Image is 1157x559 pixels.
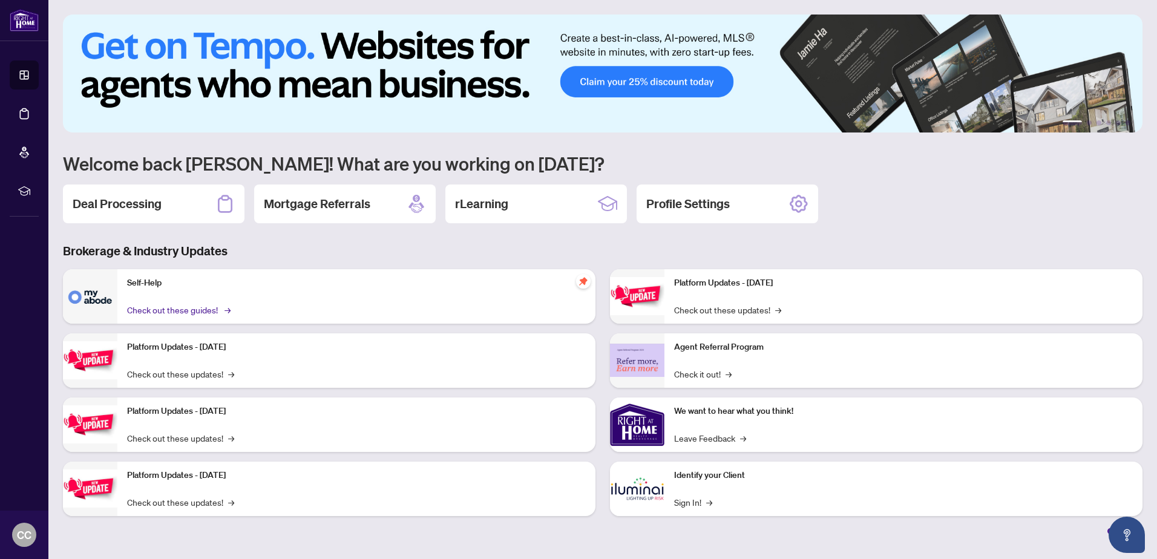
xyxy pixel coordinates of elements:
[127,495,234,509] a: Check out these updates!→
[63,341,117,379] img: Platform Updates - September 16, 2025
[63,15,1142,132] img: Slide 0
[674,431,746,445] a: Leave Feedback→
[127,341,586,354] p: Platform Updates - [DATE]
[127,367,234,381] a: Check out these updates!→
[127,405,586,418] p: Platform Updates - [DATE]
[674,367,732,381] a: Check it out!→
[127,276,586,290] p: Self-Help
[740,431,746,445] span: →
[646,195,730,212] h2: Profile Settings
[63,152,1142,175] h1: Welcome back [PERSON_NAME]! What are you working on [DATE]?
[674,405,1133,418] p: We want to hear what you think!
[1087,120,1092,125] button: 2
[576,274,591,289] span: pushpin
[228,495,234,509] span: →
[127,303,229,316] a: Check out these guides!→
[1063,120,1082,125] button: 1
[1109,517,1145,553] button: Open asap
[63,269,117,324] img: Self-Help
[455,195,508,212] h2: rLearning
[127,431,234,445] a: Check out these updates!→
[775,303,781,316] span: →
[63,469,117,508] img: Platform Updates - July 8, 2025
[1126,120,1130,125] button: 6
[127,469,586,482] p: Platform Updates - [DATE]
[63,405,117,443] img: Platform Updates - July 21, 2025
[1106,120,1111,125] button: 4
[264,195,370,212] h2: Mortgage Referrals
[1116,120,1121,125] button: 5
[63,243,1142,260] h3: Brokerage & Industry Updates
[10,9,39,31] img: logo
[674,341,1133,354] p: Agent Referral Program
[610,397,664,452] img: We want to hear what you think!
[1096,120,1101,125] button: 3
[17,526,31,543] span: CC
[674,276,1133,290] p: Platform Updates - [DATE]
[610,462,664,516] img: Identify your Client
[228,367,234,381] span: →
[610,344,664,377] img: Agent Referral Program
[225,303,231,316] span: →
[674,495,712,509] a: Sign In!→
[726,367,732,381] span: →
[610,277,664,315] img: Platform Updates - June 23, 2025
[73,195,162,212] h2: Deal Processing
[674,469,1133,482] p: Identify your Client
[674,303,781,316] a: Check out these updates!→
[228,431,234,445] span: →
[706,495,712,509] span: →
